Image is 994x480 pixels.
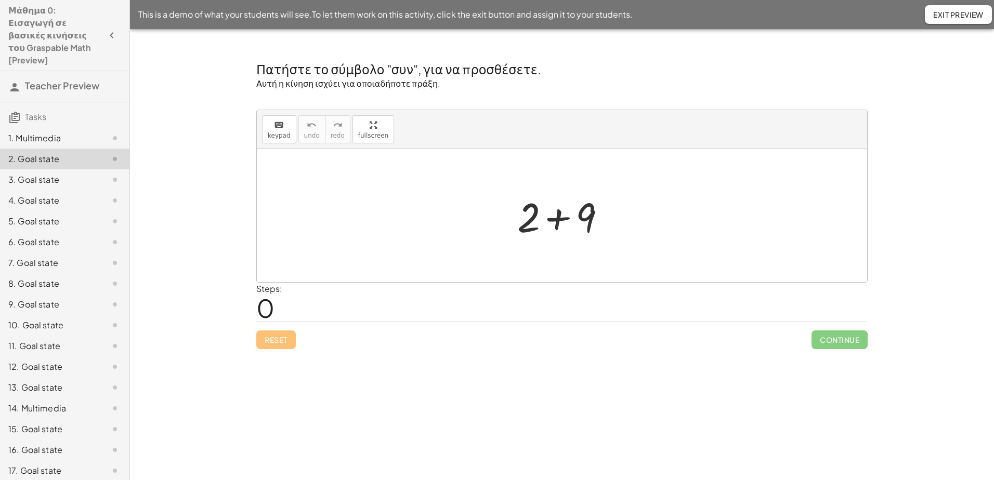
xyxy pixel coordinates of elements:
[8,174,92,186] div: 3. Goal state
[109,174,121,186] i: Task not started.
[8,402,92,415] div: 14. Multimedia
[109,361,121,373] i: Task not started.
[8,361,92,373] div: 12. Goal state
[933,10,984,19] span: Exit Preview
[25,79,99,91] span: Teacher Preview
[358,132,388,139] span: fullscreen
[109,277,121,290] i: Task not started.
[8,298,92,311] div: 9. Goal state
[109,340,121,352] i: Task not started.
[8,4,102,66] h4: Μάθημα 0: Εισαγωγή σε βασικές κινήσεις του Graspable Math [Preview]
[325,115,350,143] button: redoredo
[8,215,92,228] div: 5. Goal state
[109,319,121,331] i: Task not started.
[109,194,121,207] i: Task not started.
[109,444,121,456] i: Task not started.
[109,402,121,415] i: Task not started.
[268,132,291,139] span: keypad
[925,5,992,24] button: Exit Preview
[307,119,317,131] i: undo
[8,132,92,144] div: 1. Multimedia
[274,119,284,131] i: keyboard
[138,8,633,21] span: This is a demo of what your students will see. To let them work on this activity, click the exit ...
[8,277,92,290] div: 8. Goal state
[109,132,121,144] i: Task not started.
[8,236,92,248] div: 6. Goal state
[109,423,121,435] i: Task not started.
[256,78,868,90] p: Αυτή η κίνηση ισχύει για οποιαδήποτε πράξη.
[109,215,121,228] i: Task not started.
[333,119,343,131] i: redo
[256,283,282,294] label: Steps:
[8,340,92,352] div: 11. Goal state
[25,111,46,122] span: Tasks
[352,115,394,143] button: fullscreen
[109,464,121,477] i: Task not started.
[256,60,868,78] h2: Πατήστε το σύμβολο "συν", για να προσθέσετε.
[8,257,92,269] div: 7. Goal state
[298,115,325,143] button: undoundo
[8,381,92,394] div: 13. Goal state
[8,319,92,331] div: 10. Goal state
[109,153,121,165] i: Task not started.
[8,194,92,207] div: 4. Goal state
[109,381,121,394] i: Task not started.
[109,236,121,248] i: Task not started.
[8,153,92,165] div: 2. Goal state
[109,298,121,311] i: Task not started.
[8,444,92,456] div: 16. Goal state
[256,292,274,324] span: 0
[304,132,320,139] span: undo
[8,423,92,435] div: 15. Goal state
[331,132,345,139] span: redo
[262,115,296,143] button: keyboardkeypad
[8,464,92,477] div: 17. Goal state
[109,257,121,269] i: Task not started.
